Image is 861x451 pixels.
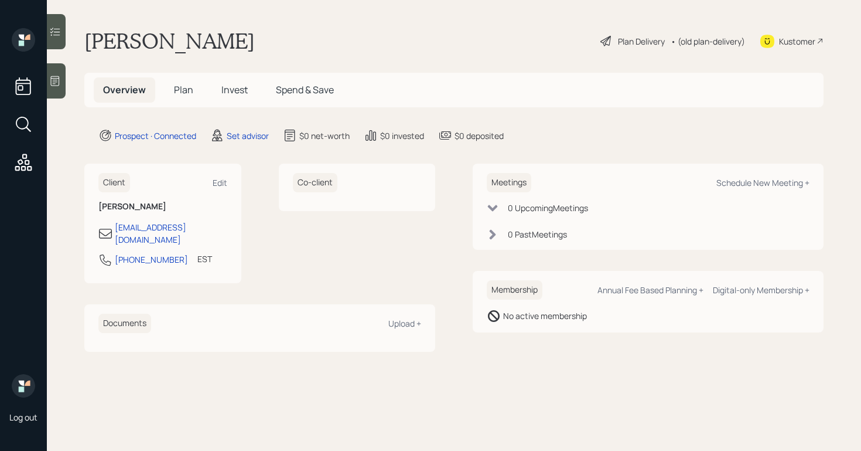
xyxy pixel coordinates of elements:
div: EST [197,253,212,265]
h1: [PERSON_NAME] [84,28,255,54]
div: $0 deposited [455,130,504,142]
div: Schedule New Meeting + [716,177,809,188]
span: Spend & Save [276,83,334,96]
span: Overview [103,83,146,96]
div: [EMAIL_ADDRESS][DOMAIN_NAME] [115,221,227,246]
h6: Co-client [293,173,337,192]
span: Invest [221,83,248,96]
div: $0 invested [380,130,424,142]
div: Log out [9,412,37,423]
div: Digital-only Membership + [713,284,809,296]
h6: Membership [487,280,542,300]
div: [PHONE_NUMBER] [115,253,188,266]
div: Annual Fee Based Planning + [597,284,703,296]
div: Plan Delivery [618,35,665,48]
div: Prospect · Connected [115,130,196,142]
h6: Meetings [487,173,531,192]
div: Kustomer [779,35,815,48]
div: No active membership [503,310,587,322]
div: 0 Past Meeting s [508,228,567,240]
h6: Client [98,173,130,192]
div: Edit [213,177,227,188]
div: • (old plan-delivery) [671,35,745,48]
span: Plan [174,83,193,96]
img: retirable_logo.png [12,374,35,398]
div: 0 Upcoming Meeting s [508,202,588,214]
h6: Documents [98,314,151,333]
div: Set advisor [227,130,269,142]
div: Upload + [388,318,421,329]
h6: [PERSON_NAME] [98,202,227,212]
div: $0 net-worth [299,130,350,142]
